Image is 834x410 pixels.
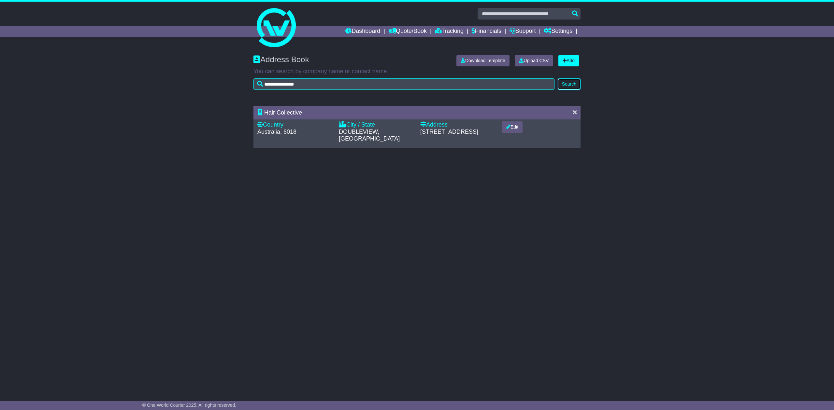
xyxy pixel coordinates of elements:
span: [STREET_ADDRESS] [420,129,478,135]
a: Support [510,26,536,37]
span: DOUBLEVIEW, [GEOGRAPHIC_DATA] [339,129,400,142]
a: Dashboard [345,26,380,37]
span: Australia, 6018 [257,129,296,135]
a: Financials [472,26,501,37]
button: Edit [502,121,523,133]
p: You can search by company name or contact name. [253,68,581,75]
a: Quote/Book [388,26,427,37]
div: Address Book [250,55,452,66]
span: Hair Collective [264,109,302,116]
div: Address [420,121,495,129]
a: Download Template [456,55,510,66]
a: Add [558,55,579,66]
a: Tracking [435,26,464,37]
div: Country [257,121,332,129]
a: Upload CSV [515,55,553,66]
a: Settings [544,26,572,37]
div: City / State [339,121,414,129]
span: © One World Courier 2025. All rights reserved. [142,403,237,408]
button: Search [558,78,581,90]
